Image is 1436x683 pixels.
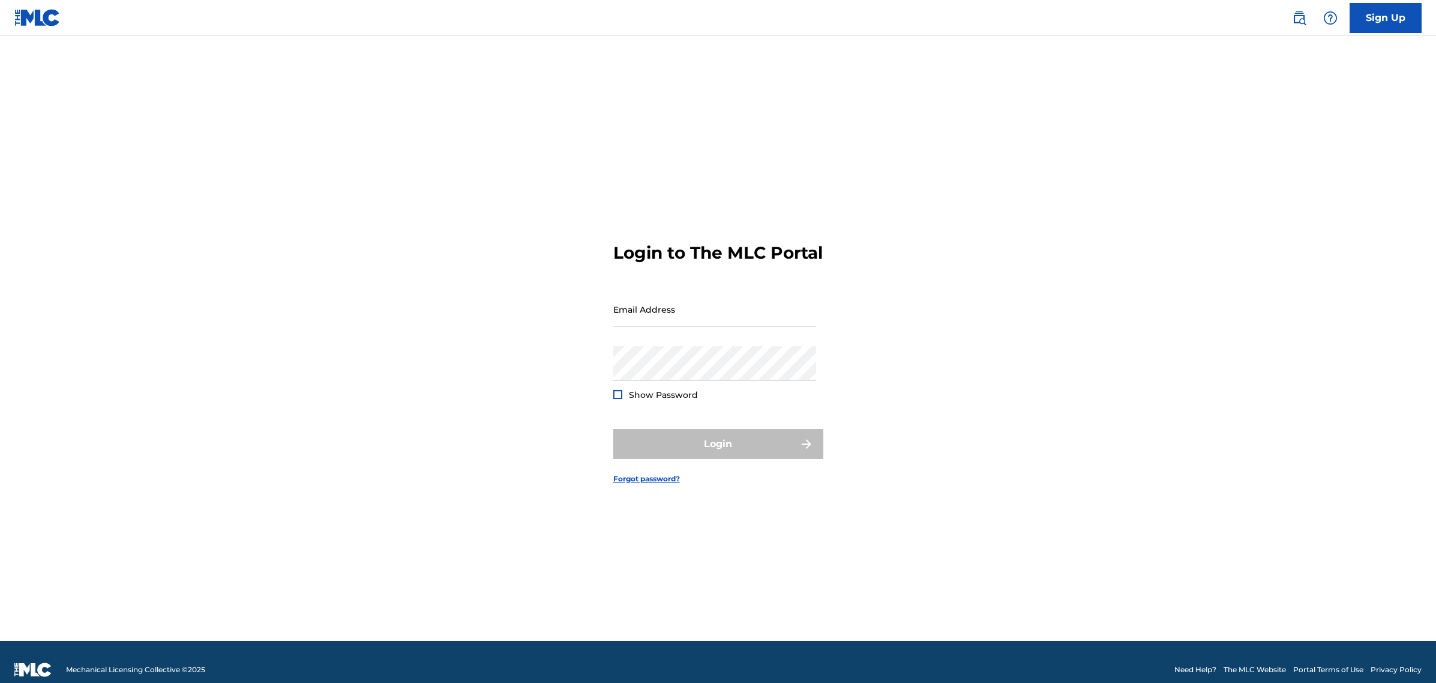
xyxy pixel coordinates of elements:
a: Public Search [1287,6,1311,30]
img: logo [14,663,52,677]
iframe: Chat Widget [1376,625,1436,683]
a: Portal Terms of Use [1293,664,1363,675]
a: The MLC Website [1224,664,1286,675]
a: Need Help? [1174,664,1216,675]
img: MLC Logo [14,9,61,26]
h3: Login to The MLC Portal [613,242,823,263]
img: search [1292,11,1306,25]
div: Help [1318,6,1342,30]
span: Show Password [629,390,698,400]
span: Mechanical Licensing Collective © 2025 [66,664,205,675]
img: help [1323,11,1338,25]
a: Sign Up [1350,3,1422,33]
a: Privacy Policy [1371,664,1422,675]
a: Forgot password? [613,474,680,484]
